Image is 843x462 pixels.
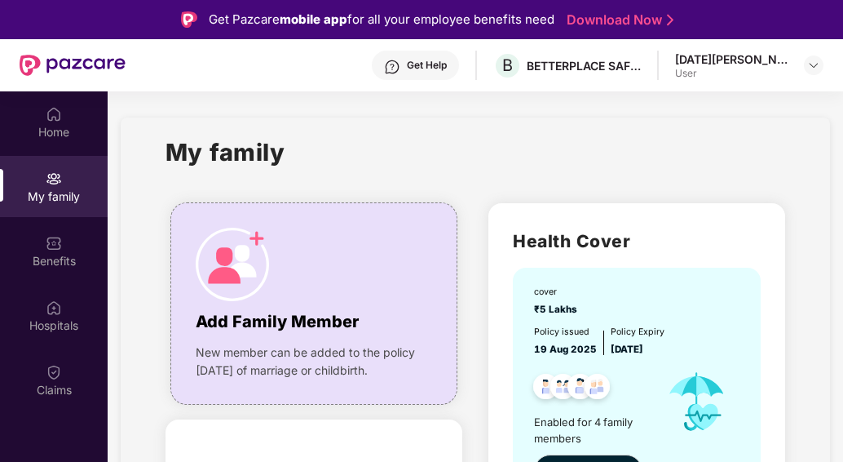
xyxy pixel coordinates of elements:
img: svg+xml;base64,PHN2ZyBpZD0iRHJvcGRvd24tMzJ4MzIiIHhtbG5zPSJodHRwOi8vd3d3LnczLm9yZy8yMDAwL3N2ZyIgd2... [807,59,820,72]
strong: mobile app [280,11,347,27]
img: New Pazcare Logo [20,55,126,76]
img: svg+xml;base64,PHN2ZyB4bWxucz0iaHR0cDovL3d3dy53My5vcmcvMjAwMC9zdmciIHdpZHRoPSI0OC45MTUiIGhlaWdodD... [543,369,583,409]
img: svg+xml;base64,PHN2ZyBpZD0iSG9tZSIgeG1sbnM9Imh0dHA6Ly93d3cudzMub3JnLzIwMDAvc3ZnIiB3aWR0aD0iMjAiIG... [46,106,62,122]
img: svg+xml;base64,PHN2ZyB4bWxucz0iaHR0cDovL3d3dy53My5vcmcvMjAwMC9zdmciIHdpZHRoPSI0OC45NDMiIGhlaWdodD... [560,369,600,409]
span: New member can be added to the policy [DATE] of marriage or childbirth. [196,344,432,380]
div: cover [534,286,582,300]
img: svg+xml;base64,PHN2ZyB3aWR0aD0iMjAiIGhlaWdodD0iMjAiIHZpZXdCb3g9IjAgMCAyMCAyMCIgZmlsbD0ibm9uZSIgeG... [46,171,62,187]
div: [DATE][PERSON_NAME] [675,51,789,67]
h1: My family [166,134,285,171]
div: BETTERPLACE SAFETY SOLUTIONS PRIVATE LIMITED [527,58,641,73]
h2: Health Cover [513,228,761,255]
span: [DATE] [611,344,643,355]
div: Get Pazcare for all your employee benefits need [209,10,554,29]
img: svg+xml;base64,PHN2ZyBpZD0iQ2xhaW0iIHhtbG5zPSJodHRwOi8vd3d3LnczLm9yZy8yMDAwL3N2ZyIgd2lkdGg9IjIwIi... [46,364,62,380]
img: svg+xml;base64,PHN2ZyBpZD0iSG9zcGl0YWxzIiB4bWxucz0iaHR0cDovL3d3dy53My5vcmcvMjAwMC9zdmciIHdpZHRoPS... [46,300,62,316]
img: icon [196,228,269,301]
img: Logo [181,11,197,28]
div: Policy Expiry [611,326,664,340]
img: svg+xml;base64,PHN2ZyBpZD0iSGVscC0zMngzMiIgeG1sbnM9Imh0dHA6Ly93d3cudzMub3JnLzIwMDAvc3ZnIiB3aWR0aD... [384,59,400,75]
a: Download Now [567,11,669,29]
span: Enabled for 4 family members [534,414,656,447]
img: svg+xml;base64,PHN2ZyBpZD0iQmVuZWZpdHMiIHhtbG5zPSJodHRwOi8vd3d3LnczLm9yZy8yMDAwL3N2ZyIgd2lkdGg9Ij... [46,235,62,251]
span: B [502,56,513,75]
img: svg+xml;base64,PHN2ZyB4bWxucz0iaHR0cDovL3d3dy53My5vcmcvMjAwMC9zdmciIHdpZHRoPSI0OC45NDMiIGhlaWdodD... [526,369,566,409]
div: Get Help [407,59,447,72]
span: Add Family Member [196,309,359,335]
span: ₹5 Lakhs [534,304,582,315]
span: 19 Aug 2025 [534,344,597,355]
div: Policy issued [534,326,597,340]
div: User [675,67,789,80]
img: icon [656,358,738,447]
img: Stroke [667,11,673,29]
img: svg+xml;base64,PHN2ZyB4bWxucz0iaHR0cDovL3d3dy53My5vcmcvMjAwMC9zdmciIHdpZHRoPSI0OC45NDMiIGhlaWdodD... [577,369,617,409]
